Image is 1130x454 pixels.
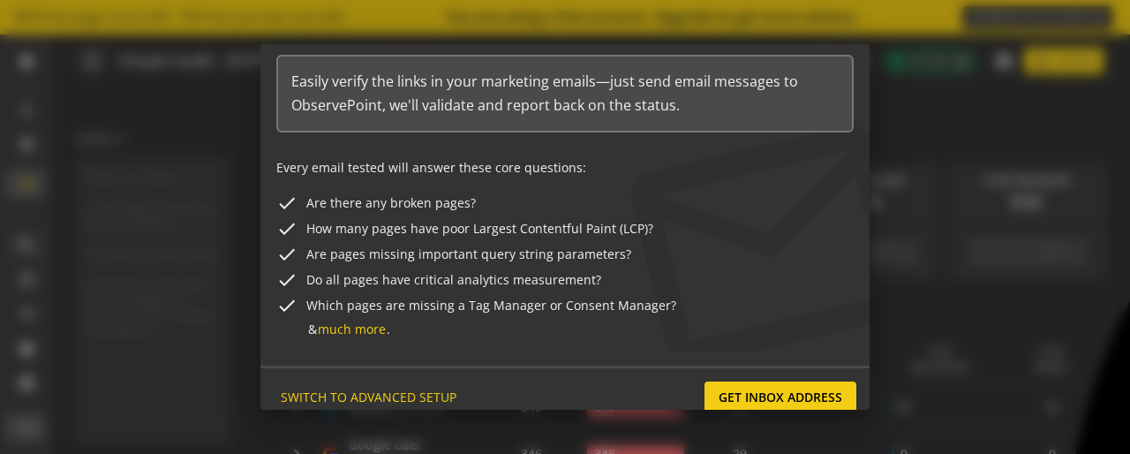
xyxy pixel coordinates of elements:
mat-icon: check [276,269,298,291]
div: How many pages have poor Largest Contentful Paint (LCP)? [276,218,854,239]
a: much more [318,321,386,338]
button: SWITCH TO ADVANCED SETUP [274,382,463,413]
div: Do all pages have critical analytics measurement? [276,269,854,291]
button: Get Inbox Address [704,382,856,413]
mat-icon: check [276,295,298,316]
span: Get Inbox Address [719,382,842,413]
div: Are there any broken pages? [276,193,854,214]
span: SWITCH TO ADVANCED SETUP [281,382,456,413]
mat-icon: check [276,244,298,265]
p: Every email tested will answer these core questions: [276,159,854,177]
div: Which pages are missing a Tag Manager or Consent Manager? [276,295,854,316]
div: Are pages missing important query string parameters? [276,244,854,265]
div: & . [308,321,854,338]
mat-icon: check [276,193,298,214]
mat-icon: check [276,218,298,239]
div: Easily verify the links in your marketing emails—just send email messages to ObservePoint, we'll ... [276,55,854,132]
